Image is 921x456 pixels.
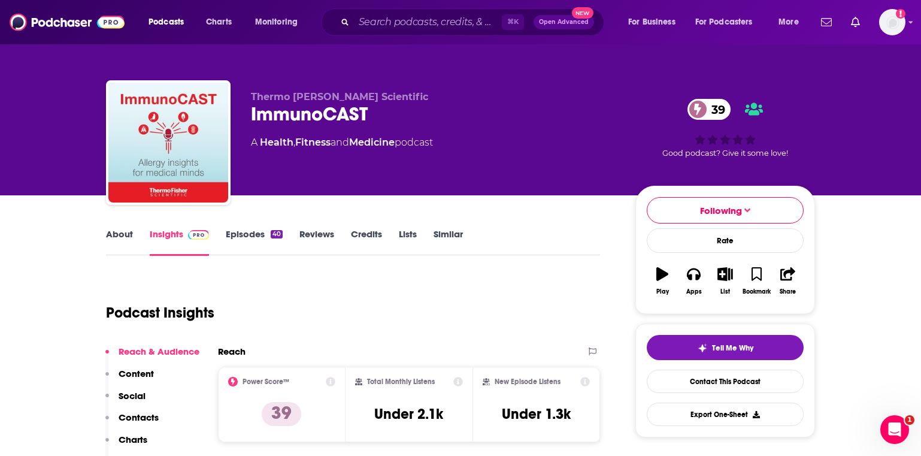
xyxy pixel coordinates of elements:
[140,13,199,32] button: open menu
[572,7,593,19] span: New
[354,13,502,32] input: Search podcasts, credits, & more...
[647,197,804,224] button: Following
[434,228,463,256] a: Similar
[206,14,232,31] span: Charts
[119,346,199,357] p: Reach & Audience
[108,83,228,203] img: ImmunoCAST
[879,9,905,35] span: Logged in as anaresonate
[105,346,199,368] button: Reach & Audience
[647,403,804,426] button: Export One-Sheet
[816,12,837,32] a: Show notifications dropdown
[647,370,804,393] a: Contact This Podcast
[699,99,731,120] span: 39
[741,259,772,303] button: Bookmark
[188,230,209,240] img: Podchaser Pro
[218,346,246,357] h2: Reach
[710,259,741,303] button: List
[255,14,298,31] span: Monitoring
[780,288,796,295] div: Share
[880,415,909,444] iframe: Intercom live chat
[495,378,561,386] h2: New Episode Listens
[770,13,814,32] button: open menu
[349,137,395,148] a: Medicine
[502,405,571,423] h3: Under 1.3k
[647,259,678,303] button: Play
[678,259,709,303] button: Apps
[656,288,669,295] div: Play
[905,415,914,425] span: 1
[374,405,443,423] h3: Under 2.1k
[534,15,594,29] button: Open AdvancedNew
[700,205,742,216] span: Following
[332,8,616,36] div: Search podcasts, credits, & more...
[119,390,146,401] p: Social
[119,412,159,423] p: Contacts
[105,434,147,456] button: Charts
[778,14,799,31] span: More
[226,228,283,256] a: Episodes40
[119,368,154,379] p: Content
[262,402,301,426] p: 39
[687,13,770,32] button: open menu
[293,137,295,148] span: ,
[695,14,753,31] span: For Podcasters
[119,434,147,445] p: Charts
[620,13,690,32] button: open menu
[251,91,428,102] span: Thermo [PERSON_NAME] Scientific
[260,137,293,148] a: Health
[105,412,159,434] button: Contacts
[687,99,731,120] a: 39
[251,135,433,150] div: A podcast
[712,343,753,353] span: Tell Me Why
[846,12,865,32] a: Show notifications dropdown
[635,91,815,165] div: 39Good podcast? Give it some love!
[105,390,146,412] button: Social
[331,137,349,148] span: and
[105,368,154,390] button: Content
[896,9,905,19] svg: Add a profile image
[772,259,804,303] button: Share
[198,13,239,32] a: Charts
[243,378,289,386] h2: Power Score™
[149,14,184,31] span: Podcasts
[879,9,905,35] img: User Profile
[367,378,435,386] h2: Total Monthly Listens
[399,228,417,256] a: Lists
[628,14,675,31] span: For Business
[539,19,589,25] span: Open Advanced
[271,230,283,238] div: 40
[150,228,209,256] a: InsightsPodchaser Pro
[743,288,771,295] div: Bookmark
[662,149,788,158] span: Good podcast? Give it some love!
[351,228,382,256] a: Credits
[686,288,702,295] div: Apps
[106,304,214,322] h1: Podcast Insights
[647,228,804,253] div: Rate
[502,14,524,30] span: ⌘ K
[10,11,125,34] img: Podchaser - Follow, Share and Rate Podcasts
[295,137,331,148] a: Fitness
[247,13,313,32] button: open menu
[720,288,730,295] div: List
[299,228,334,256] a: Reviews
[879,9,905,35] button: Show profile menu
[106,228,133,256] a: About
[698,343,707,353] img: tell me why sparkle
[647,335,804,360] button: tell me why sparkleTell Me Why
